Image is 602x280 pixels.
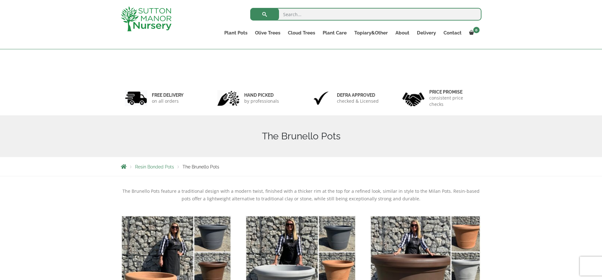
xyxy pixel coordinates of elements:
[351,28,392,37] a: Topiary&Other
[310,90,332,106] img: 3.jpg
[319,28,351,37] a: Plant Care
[152,98,183,104] p: on all orders
[337,98,379,104] p: checked & Licensed
[465,28,481,37] a: 0
[244,98,279,104] p: by professionals
[440,28,465,37] a: Contact
[121,6,171,31] img: logo
[125,90,147,106] img: 1.jpg
[413,28,440,37] a: Delivery
[121,187,481,203] p: The Brunello Pots feature a traditional design with a modern twist, finished with a thicker rim a...
[217,90,239,106] img: 2.jpg
[473,27,480,33] span: 0
[183,164,219,169] span: The Brunello Pots
[250,8,481,21] input: Search...
[402,88,425,108] img: 4.jpg
[392,28,413,37] a: About
[152,92,183,98] h6: FREE DELIVERY
[251,28,284,37] a: Olive Trees
[121,164,481,169] nav: Breadcrumbs
[244,92,279,98] h6: hand picked
[121,131,481,142] h1: The Brunello Pots
[284,28,319,37] a: Cloud Trees
[337,92,379,98] h6: Defra approved
[135,164,174,169] a: Resin Bonded Pots
[220,28,251,37] a: Plant Pots
[429,95,477,107] p: consistent price checks
[429,89,477,95] h6: Price promise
